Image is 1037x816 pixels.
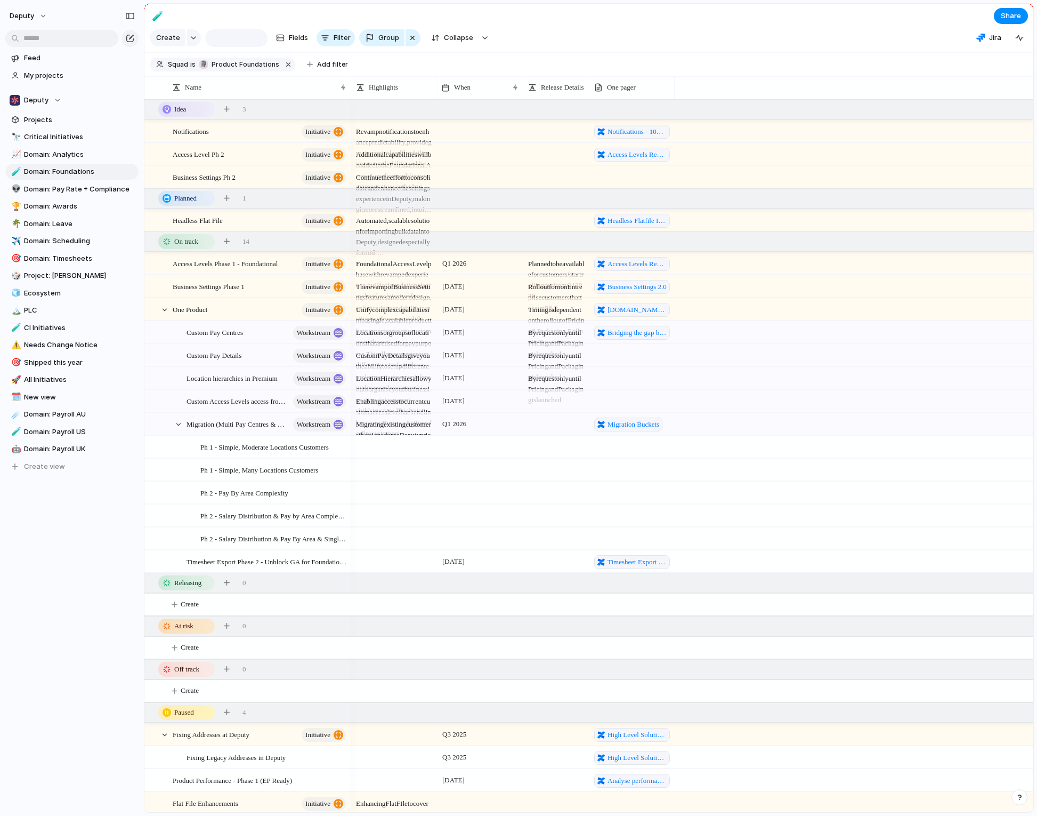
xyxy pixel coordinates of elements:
[24,53,135,63] span: Feed
[352,253,436,301] span: Foundational Access Level phase with revamped experience, build of foundational access level arch...
[594,257,670,271] a: Access Levels Revamp One Pager
[11,339,19,351] div: ⚠️
[297,394,330,409] span: workstream
[24,444,135,454] span: Domain: Payroll UK
[10,409,20,420] button: ☄️
[24,166,135,177] span: Domain: Foundations
[5,268,139,284] a: 🎲Project: [PERSON_NAME]
[11,305,19,317] div: 🏔️
[302,257,346,271] button: initiative
[24,236,135,246] span: Domain: Scheduling
[994,8,1028,24] button: Share
[150,29,185,46] button: Create
[972,30,1006,46] button: Jira
[11,183,19,195] div: 👽
[5,233,139,249] a: ✈️Domain: Scheduling
[174,707,194,718] span: Paused
[607,775,667,786] span: Analyse performance of prospective large strategic customer Express Pros
[5,389,139,405] a: 🗓️New view
[524,276,589,314] span: Roll out for non Entreprise customers that take up P&P
[352,322,436,370] span: Locations or groups of locations that are used for pay purposes. This allows you to group differe...
[173,728,249,740] span: Fixing Addresses at Deputy
[200,463,318,476] span: Ph 1 - Simple, Many Locations Customers
[24,392,135,403] span: New view
[173,171,236,183] span: Business Settings Ph 2
[594,280,670,294] a: Business Settings 2.0
[352,299,436,347] span: Unify complex capabilities into a single, scalable product that supports growing customers with e...
[989,33,1001,43] span: Jira
[524,322,589,359] span: By request only until Pricing and Packaging is launched
[334,33,351,43] span: Filter
[594,418,662,431] a: Migration Buckets
[302,171,346,185] button: initiative
[607,126,667,137] span: Notifications - 10M opportunities a day to delight customers
[594,303,670,317] a: [DOMAIN_NAME][URL]
[607,753,667,763] span: High Level Solution Proposal - fixing our 1.3M Location and area addresses
[11,443,19,455] div: 🤖
[5,92,139,108] button: Deputy
[5,424,139,440] div: 🧪Domain: Payroll US
[174,193,197,204] span: Planned
[5,164,139,180] a: 🧪Domain: Foundations
[187,751,286,763] span: Fixing Legacy Addresses in Deputy
[10,253,20,264] button: 🎯
[174,236,198,247] span: On track
[5,68,139,84] a: My projects
[24,95,48,106] span: Deputy
[200,486,288,499] span: Ph 2 - Pay By Area Complexity
[594,326,670,340] a: Bridging the gap between enterprise and premium - Location Hierarchies Pay Centers and Export
[24,201,135,212] span: Domain: Awards
[173,774,292,786] span: Product Performance - Phase 1 (EP Ready)
[11,166,19,178] div: 🧪
[352,166,436,215] span: Continue the effort to consolidate and enhance the settings experience in Deputy, making it more ...
[152,9,164,23] div: 🧪
[594,148,670,162] a: Access Levels Revamp One Pager
[440,774,467,787] span: [DATE]
[293,418,346,431] button: workstream
[378,33,399,43] span: Group
[5,181,139,197] a: 👽Domain: Pay Rate + Compliance
[302,303,346,317] button: initiative
[11,409,19,421] div: ☄️
[173,214,223,226] span: Headless Flat File
[24,253,135,264] span: Domain: Timesheets
[168,60,188,69] span: Squad
[242,664,246,675] span: 0
[293,372,346,386] button: workstream
[149,7,166,25] button: 🧪
[10,305,20,316] button: 🏔️
[289,33,308,43] span: Fields
[10,184,20,195] button: 👽
[305,796,330,811] span: initiative
[242,621,246,631] span: 0
[11,322,19,334] div: 🧪
[607,305,667,315] span: [DOMAIN_NAME][URL]
[11,235,19,247] div: ✈️
[293,395,346,409] button: workstream
[24,132,135,142] span: Critical Initiatives
[24,374,135,385] span: All Initiatives
[5,147,139,163] div: 📈Domain: Analytics
[5,302,139,318] div: 🏔️PLC
[5,337,139,353] a: ⚠️Needs Change Notice
[607,419,659,430] span: Migration Buckets
[10,340,20,350] button: ⚠️
[440,326,467,339] span: [DATE]
[5,216,139,232] div: 🌴Domain: Leave
[10,288,20,299] button: 🧊
[10,392,20,403] button: 🗓️
[524,345,589,382] span: By request only until Pricing and Packaging is launched
[359,29,404,46] button: Group
[352,121,436,169] span: Revamp notifications to enhance predictability, provide greater control and flexibility, improve ...
[440,372,467,385] span: [DATE]
[607,215,667,226] span: Headless Flatfile Import
[352,413,436,462] span: Migrating existing customers that signed up to Deputy prior to Jan 25 to a new architecture so th...
[11,148,19,161] div: 📈
[200,441,329,453] span: Ph 1 - Simple, Moderate Locations Customers
[5,50,139,66] a: Feed
[317,60,348,69] span: Add filter
[302,125,346,139] button: initiative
